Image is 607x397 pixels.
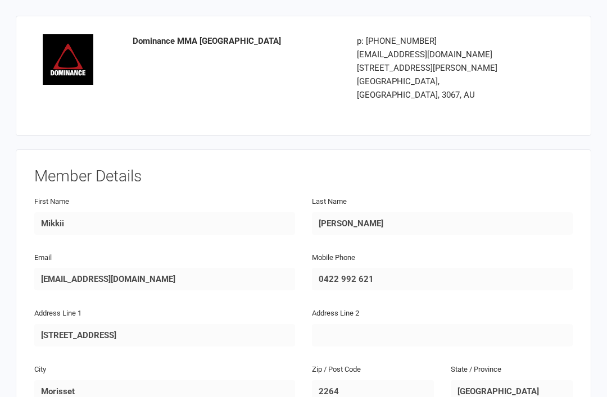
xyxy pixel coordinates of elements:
label: Last Name [312,196,347,208]
label: Zip / Post Code [312,364,361,376]
h3: Member Details [34,168,573,185]
strong: Dominance MMA [GEOGRAPHIC_DATA] [133,36,281,46]
div: [STREET_ADDRESS][PERSON_NAME] [357,61,519,75]
label: State / Province [451,364,501,376]
label: First Name [34,196,69,208]
div: [GEOGRAPHIC_DATA], [GEOGRAPHIC_DATA], 3067, AU [357,75,519,102]
label: City [34,364,46,376]
label: Address Line 2 [312,308,359,320]
div: p: [PHONE_NUMBER] [357,34,519,48]
label: Email [34,252,52,264]
label: Address Line 1 [34,308,81,320]
img: image1661067699.png [43,34,93,85]
div: [EMAIL_ADDRESS][DOMAIN_NAME] [357,48,519,61]
label: Mobile Phone [312,252,355,264]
